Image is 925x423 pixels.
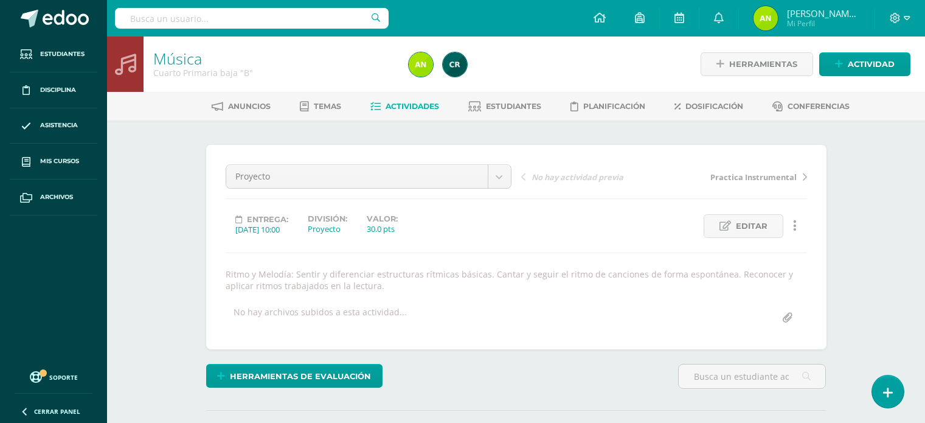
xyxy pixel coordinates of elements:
[370,97,439,116] a: Actividades
[226,165,511,188] a: Proyecto
[314,102,341,111] span: Temas
[212,97,271,116] a: Anuncios
[10,144,97,180] a: Mis cursos
[486,102,541,111] span: Estudiantes
[664,170,807,183] a: Practica Instrumental
[409,52,433,77] img: e0a81609c61a83c3d517c35959a17569.png
[819,52,910,76] a: Actividad
[685,102,743,111] span: Dosificación
[787,7,860,19] span: [PERSON_NAME][US_STATE]
[386,102,439,111] span: Actividades
[443,52,467,77] img: 19436fc6d9716341a8510cf58c6830a2.png
[736,215,767,237] span: Editar
[10,180,97,215] a: Archivos
[115,8,389,29] input: Busca un usuario...
[49,373,78,382] span: Soporte
[228,102,271,111] span: Anuncios
[701,52,813,76] a: Herramientas
[788,102,850,111] span: Conferencias
[40,85,76,95] span: Disciplina
[153,50,394,67] h1: Música
[34,407,80,416] span: Cerrar panel
[367,214,398,223] label: Valor:
[40,156,79,166] span: Mis cursos
[153,48,202,69] a: Música
[848,53,895,75] span: Actividad
[468,97,541,116] a: Estudiantes
[300,97,341,116] a: Temas
[787,18,860,29] span: Mi Perfil
[679,365,825,388] input: Busca un estudiante aquí...
[235,224,288,235] div: [DATE] 10:00
[308,223,347,234] div: Proyecto
[367,223,398,234] div: 30.0 pts
[234,306,407,330] div: No hay archivos subidos a esta actividad...
[153,67,394,79] div: Cuarto Primaria baja 'B'
[674,97,743,116] a: Dosificación
[15,368,92,385] a: Soporte
[583,102,645,111] span: Planificación
[308,214,347,223] label: División:
[710,172,797,183] span: Practica Instrumental
[532,172,623,183] span: No hay actividad previa
[570,97,645,116] a: Planificación
[10,108,97,144] a: Asistencia
[10,72,97,108] a: Disciplina
[40,121,78,130] span: Asistencia
[247,215,288,224] span: Entrega:
[10,37,97,72] a: Estudiantes
[230,365,371,388] span: Herramientas de evaluación
[772,97,850,116] a: Conferencias
[206,364,383,388] a: Herramientas de evaluación
[221,268,812,292] div: Ritmo y Melodía: Sentir y diferenciar estructuras rítmicas básicas. Cantar y seguir el ritmo de c...
[235,165,479,188] span: Proyecto
[754,6,778,30] img: e0a81609c61a83c3d517c35959a17569.png
[729,53,797,75] span: Herramientas
[40,192,73,202] span: Archivos
[40,49,85,59] span: Estudiantes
